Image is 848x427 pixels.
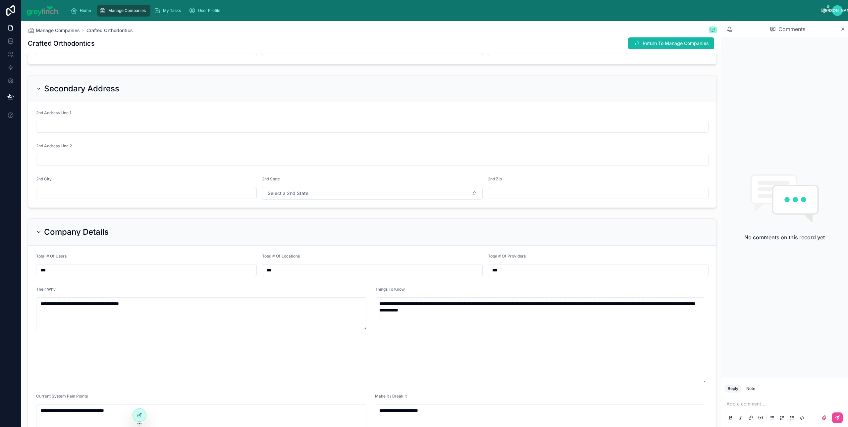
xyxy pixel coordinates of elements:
[746,386,755,391] div: Note
[488,176,502,181] span: 2nd Zip
[80,8,91,13] span: Home
[778,25,805,33] span: Comments
[375,287,405,292] span: Things To Know
[488,254,526,259] span: Total # Of Providers
[65,3,822,18] div: scrollable content
[69,5,96,17] a: Home
[28,27,80,34] a: Manage Companies
[643,40,709,47] span: Return To Manage Companies
[36,27,80,34] span: Manage Companies
[152,5,185,17] a: My Tasks
[262,254,300,259] span: Total # Of Locations
[86,27,133,34] a: Crafted Orthodontics
[28,39,95,48] h1: Crafted Orthodontics
[198,8,220,13] span: User Profile
[163,8,181,13] span: My Tasks
[187,5,225,17] a: User Profile
[725,385,741,393] button: Reply
[268,190,308,197] span: Select a 2nd State
[36,176,52,181] span: 2nd City
[36,254,67,259] span: Total # Of Users
[744,233,825,241] h2: No comments on this record yet
[375,394,407,399] span: Make It / Break It
[36,394,88,399] span: Current System Pain Points
[44,83,119,94] h2: Secondary Address
[628,37,714,49] button: Return To Manage Companies
[262,187,483,200] button: Select Button
[108,8,146,13] span: Manage Companies
[26,5,60,16] img: App logo
[36,287,56,292] span: Their Why
[744,385,758,393] button: Note
[36,110,71,115] span: 2nd Address Line 1
[44,227,109,237] h2: Company Details
[262,176,280,181] span: 2nd State
[36,143,72,148] span: 2nd Address Line 2
[97,5,150,17] a: Manage Companies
